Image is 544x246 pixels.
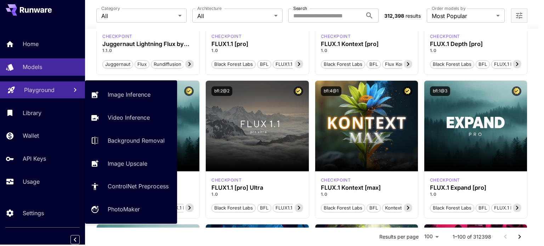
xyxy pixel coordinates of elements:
[321,191,412,198] p: 1.0
[430,177,460,183] p: checkpoint
[321,41,412,47] h3: FLUX.1 Kontext [pro]
[135,61,149,68] span: flux
[273,61,307,68] span: FLUX1.1 [pro]
[367,205,380,212] span: BFL
[476,61,489,68] span: BFL
[211,184,303,191] h3: FLUX1.1 [pro] Ultra
[24,86,55,94] p: Playground
[108,159,147,168] p: Image Upscale
[85,201,177,218] a: PhotoMaker
[23,40,39,48] p: Home
[257,205,271,212] span: BFL
[108,113,150,122] p: Video Inference
[102,33,132,40] div: FLUX.1 D
[384,13,404,19] span: 312,398
[273,205,319,212] span: FLUX1.1 [pro] Ultra
[23,209,44,217] p: Settings
[382,61,415,68] span: Flux Kontext
[211,86,232,96] button: bfl:2@2
[430,191,521,198] p: 1.0
[321,205,365,212] span: Black Forest Labs
[85,109,177,126] a: Video Inference
[257,61,271,68] span: BFL
[321,47,412,54] p: 1.0
[453,233,491,240] p: 1–100 of 312398
[430,41,521,47] h3: FLUX.1 Depth [pro]
[321,177,351,183] p: checkpoint
[197,5,221,11] label: Architecture
[151,61,184,68] span: rundiffusion
[321,177,351,183] div: FLUX.1 Kontext [max]
[85,178,177,195] a: ControlNet Preprocess
[108,90,151,99] p: Image Inference
[102,47,194,54] p: 1.1.0
[321,184,412,191] h3: FLUX.1 Kontext [max]
[321,86,341,96] button: bfl:4@1
[212,205,255,212] span: Black Forest Labs
[211,33,242,40] p: checkpoint
[197,12,271,20] span: All
[512,86,521,96] button: Certified Model – Vetted for best performance and includes a commercial license.
[108,205,140,213] p: PhotoMaker
[492,205,542,212] span: FLUX.1 Expand [pro]
[430,47,521,54] p: 1.0
[406,13,421,19] span: results
[211,191,303,198] p: 1.0
[430,184,521,191] h3: FLUX.1 Expand [pro]
[211,41,303,47] h3: FLUX1.1 [pro]
[85,132,177,149] a: Background Removal
[430,205,474,212] span: Black Forest Labs
[211,47,303,54] p: 1.0
[103,61,133,68] span: juggernaut
[211,177,242,183] p: checkpoint
[492,61,538,68] span: FLUX.1 Depth [pro]
[101,12,175,20] span: All
[382,205,404,212] span: Kontext
[430,177,460,183] div: fluxpro
[321,61,365,68] span: Black Forest Labs
[321,33,351,40] div: FLUX.1 Kontext [pro]
[379,233,419,240] p: Results per page
[430,33,460,40] div: fluxpro
[108,182,169,190] p: ControlNet Preprocess
[23,63,42,71] p: Models
[430,86,450,96] button: bfl:1@3
[430,33,460,40] p: checkpoint
[23,154,46,163] p: API Keys
[108,136,165,145] p: Background Removal
[184,86,194,96] button: Certified Model – Vetted for best performance and includes a commercial license.
[102,41,194,47] h3: Juggernaut Lightning Flux by RunDiffusion
[512,230,527,244] button: Go to next page
[102,33,132,40] p: checkpoint
[476,205,489,212] span: BFL
[294,86,303,96] button: Certified Model – Vetted for best performance and includes a commercial license.
[70,235,80,244] button: Collapse sidebar
[367,61,380,68] span: BFL
[432,5,465,11] label: Order models by
[23,177,40,186] p: Usage
[85,86,177,103] a: Image Inference
[211,177,242,183] div: fluxultra
[293,5,307,11] label: Search
[212,61,255,68] span: Black Forest Labs
[23,131,39,140] p: Wallet
[432,12,493,20] span: Most Popular
[321,33,351,40] p: checkpoint
[101,5,120,11] label: Category
[515,11,523,20] button: Open more filters
[76,233,85,246] div: Collapse sidebar
[85,155,177,172] a: Image Upscale
[211,33,242,40] div: fluxpro
[421,231,441,242] div: 100
[403,86,412,96] button: Certified Model – Vetted for best performance and includes a commercial license.
[23,109,41,117] p: Library
[430,61,474,68] span: Black Forest Labs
